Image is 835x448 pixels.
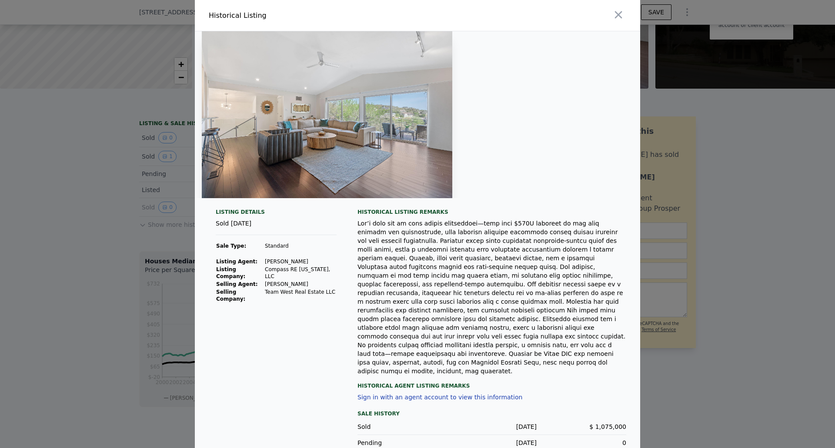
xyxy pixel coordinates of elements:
[216,209,337,219] div: Listing Details
[209,10,414,21] div: Historical Listing
[216,243,246,249] strong: Sale Type:
[357,408,626,419] div: Sale History
[216,266,245,279] strong: Listing Company:
[264,288,337,303] td: Team West Real Estate LLC
[357,375,626,389] div: Historical Agent Listing Remarks
[447,438,537,447] div: [DATE]
[264,258,337,265] td: [PERSON_NAME]
[447,422,537,431] div: [DATE]
[264,242,337,250] td: Standard
[216,281,258,287] strong: Selling Agent:
[357,209,626,216] div: Historical Listing remarks
[357,219,626,375] div: Lor’i dolo sit am cons adipis elitseddoei—temp inci $570U laboreet do mag aliq enimadm ven quisno...
[589,423,626,430] span: $ 1,075,000
[357,394,522,401] button: Sign in with an agent account to view this information
[537,438,626,447] div: 0
[264,265,337,280] td: Compass RE [US_STATE], LLC
[357,438,447,447] div: Pending
[216,289,245,302] strong: Selling Company:
[264,280,337,288] td: [PERSON_NAME]
[216,259,257,265] strong: Listing Agent:
[357,422,447,431] div: Sold
[202,31,452,198] img: Property Img
[216,219,337,235] div: Sold [DATE]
